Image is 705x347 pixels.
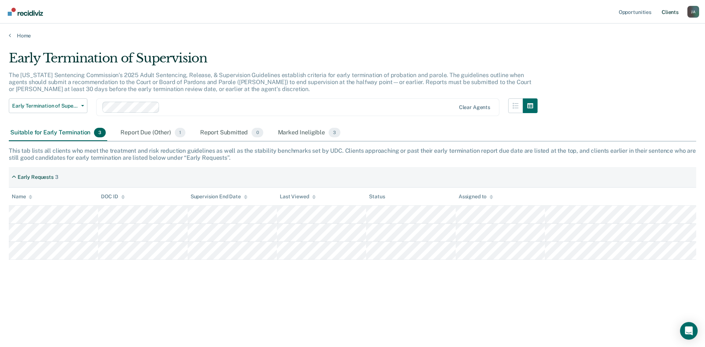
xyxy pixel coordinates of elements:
span: 0 [252,128,263,137]
div: Name [12,194,32,200]
div: Early Requests3 [9,171,61,183]
div: Open Intercom Messenger [680,322,698,340]
div: Early Requests [18,174,54,180]
div: DOC ID [101,194,124,200]
div: Supervision End Date [191,194,247,200]
img: Recidiviz [8,8,43,16]
p: The [US_STATE] Sentencing Commission’s 2025 Adult Sentencing, Release, & Supervision Guidelines e... [9,72,531,93]
div: This tab lists all clients who meet the treatment and risk reduction guidelines as well as the st... [9,147,696,161]
div: J A [687,6,699,18]
span: 3 [94,128,106,137]
div: Status [369,194,385,200]
div: Report Due (Other)1 [119,125,187,141]
div: Suitable for Early Termination3 [9,125,107,141]
div: Clear agents [459,104,490,111]
div: Assigned to [459,194,493,200]
div: Marked Ineligible3 [276,125,342,141]
button: Profile dropdown button [687,6,699,18]
div: Report Submitted0 [199,125,265,141]
div: 3 [55,174,58,180]
div: Last Viewed [280,194,315,200]
span: 1 [175,128,185,137]
a: Home [9,32,696,39]
button: Early Termination of Supervision [9,98,87,113]
div: Early Termination of Supervision [9,51,538,72]
span: Early Termination of Supervision [12,103,78,109]
span: 3 [329,128,340,137]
